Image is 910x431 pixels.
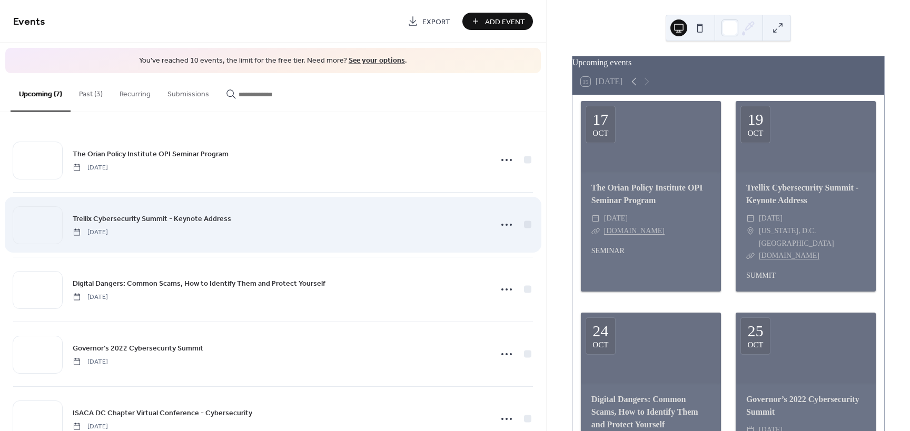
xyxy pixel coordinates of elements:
span: [DATE] [73,292,108,302]
a: Digital Dangers: Common Scams, How to Identify Them and Protect Yourself [591,395,698,429]
div: Oct [592,341,608,349]
a: See your options [349,54,405,68]
span: Events [13,12,45,32]
div: SEMINAR [581,245,721,256]
a: The Orian Policy Institute OPI Seminar Program [73,148,229,160]
span: Digital Dangers: Common Scams, How to Identify Them and Protect Yourself [73,278,325,289]
div: 25 [747,323,763,339]
span: Governor’s 2022 Cybersecurity Summit [73,343,203,354]
div: Oct [592,129,608,137]
span: Trellix Cybersecurity Summit - Keynote Address [73,213,231,224]
button: Submissions [159,73,217,111]
div: Oct [747,341,763,349]
span: [DATE] [73,227,108,237]
div: ​ [746,225,755,237]
a: The Orian Policy Institute OPI Seminar Program [591,183,703,205]
button: Past (3) [71,73,111,111]
span: [DATE] [73,163,108,172]
span: You've reached 10 events, the limit for the free tier. Need more? . [16,56,530,66]
a: ISACA DC Chapter Virtual Conference - Cybersecurity [73,407,252,419]
div: Governor’s 2022 Cybersecurity Summit [736,393,876,418]
a: Trellix Cybersecurity Summit - Keynote Address [746,183,858,205]
a: [DOMAIN_NAME] [604,227,665,235]
div: ​ [591,212,600,225]
div: Upcoming events [572,56,884,69]
span: [DATE] [73,357,108,366]
span: [US_STATE], D.C. [GEOGRAPHIC_DATA] [759,225,865,250]
div: 19 [747,112,763,127]
a: Trellix Cybersecurity Summit - Keynote Address [73,213,231,225]
a: Export [400,13,458,30]
div: 24 [592,323,608,339]
div: ​ [746,212,755,225]
span: [DATE] [759,212,783,225]
button: Upcoming (7) [11,73,71,112]
span: [DATE] [604,212,628,225]
span: [DATE] [73,422,108,431]
a: Digital Dangers: Common Scams, How to Identify Them and Protect Yourself [73,277,325,289]
div: 17 [592,112,608,127]
button: Recurring [111,73,159,111]
a: Governor’s 2022 Cybersecurity Summit [73,342,203,354]
div: Oct [747,129,763,137]
span: Export [422,16,450,27]
div: ​ [591,225,600,237]
div: ​ [746,249,755,262]
div: SUMMIT [736,270,876,281]
a: [DOMAIN_NAME] [759,252,819,259]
